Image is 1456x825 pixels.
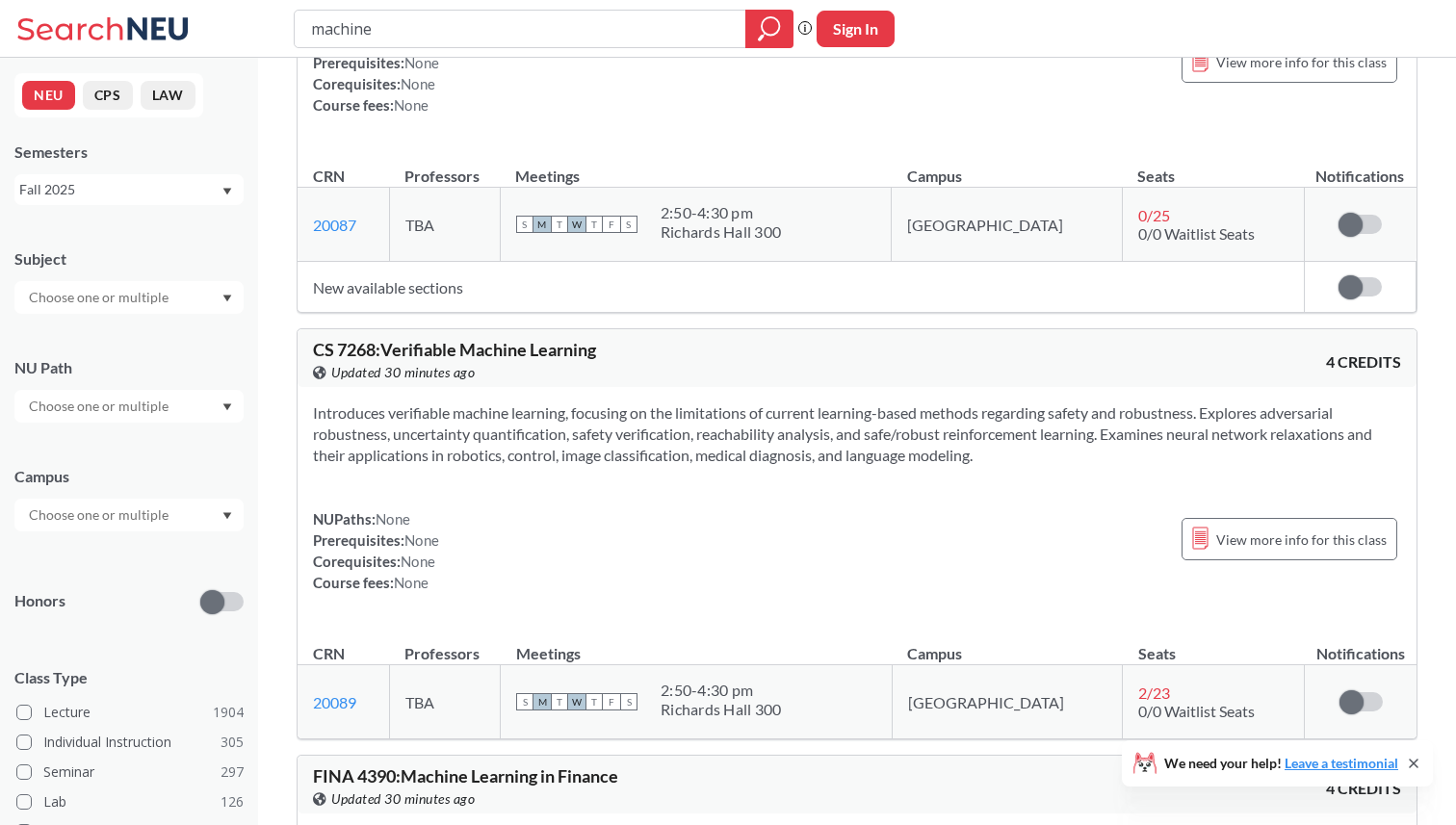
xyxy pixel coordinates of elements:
[14,390,244,423] div: Dropdown arrow
[568,216,585,233] span: W
[14,499,244,531] div: Dropdown arrow
[14,142,244,163] div: Semesters
[568,693,585,710] span: W
[222,295,232,302] svg: Dropdown arrow
[16,789,244,814] label: Lab
[516,216,533,233] span: S
[222,403,232,411] svg: Dropdown arrow
[1216,528,1387,552] span: View more info for this class
[394,574,429,591] span: None
[331,362,475,383] span: Updated 30 minutes ago
[389,665,500,739] td: TBA
[221,791,244,812] span: 126
[19,395,181,418] input: Choose one or multiple
[19,503,181,527] input: Choose one or multiple
[501,624,893,665] th: Meetings
[16,760,244,785] label: Seminar
[309,13,732,45] input: Class, professor, course number, "phrase"
[551,693,568,710] span: T
[313,31,439,116] div: NUPaths: Prerequisites: Corequisites: Course fees:
[585,693,603,710] span: T
[892,146,1122,188] th: Campus
[141,81,195,110] button: LAW
[14,590,65,612] p: Honors
[213,702,244,723] span: 1904
[1164,757,1398,770] span: We need your help!
[83,81,133,110] button: CPS
[892,188,1122,262] td: [GEOGRAPHIC_DATA]
[221,761,244,783] span: 297
[313,508,439,593] div: NUPaths: Prerequisites: Corequisites: Course fees:
[516,693,533,710] span: S
[661,203,781,222] div: 2:50 - 4:30 pm
[313,216,356,234] a: 20087
[313,339,596,360] span: CS 7268 : Verifiable Machine Learning
[758,15,781,42] svg: magnifying glass
[585,216,603,233] span: T
[14,466,244,487] div: Campus
[389,624,500,665] th: Professors
[603,216,620,233] span: F
[892,665,1122,739] td: [GEOGRAPHIC_DATA]
[14,281,244,314] div: Dropdown arrow
[313,166,345,187] div: CRN
[313,643,345,664] div: CRN
[1138,206,1170,224] span: 0 / 25
[1326,351,1401,373] span: 4 CREDITS
[376,510,410,528] span: None
[500,146,892,188] th: Meetings
[222,188,232,195] svg: Dropdown arrow
[1285,755,1398,771] a: Leave a testimonial
[1138,683,1170,702] span: 2 / 23
[1216,50,1387,74] span: View more info for this class
[1122,146,1304,188] th: Seats
[1305,624,1417,665] th: Notifications
[14,667,244,688] span: Class Type
[745,10,793,48] div: magnifying glass
[401,75,435,92] span: None
[1326,778,1401,799] span: 4 CREDITS
[16,700,244,725] label: Lecture
[533,216,551,233] span: M
[661,700,781,719] div: Richards Hall 300
[404,54,439,71] span: None
[404,531,439,549] span: None
[313,402,1401,466] section: Introduces verifiable machine learning, focusing on the limitations of current learning-based met...
[14,248,244,270] div: Subject
[298,262,1304,313] td: New available sections
[551,216,568,233] span: T
[1138,702,1255,720] span: 0/0 Waitlist Seats
[19,179,221,200] div: Fall 2025
[817,11,895,47] button: Sign In
[533,693,551,710] span: M
[19,286,181,309] input: Choose one or multiple
[401,553,435,570] span: None
[661,681,781,700] div: 2:50 - 4:30 pm
[661,222,781,242] div: Richards Hall 300
[313,765,618,786] span: FINA 4390 : Machine Learning in Finance
[1138,224,1255,243] span: 0/0 Waitlist Seats
[1304,146,1416,188] th: Notifications
[1123,624,1305,665] th: Seats
[313,693,356,711] a: 20089
[22,81,75,110] button: NEU
[221,732,244,753] span: 305
[389,188,500,262] td: TBA
[331,788,475,810] span: Updated 30 minutes ago
[16,730,244,755] label: Individual Instruction
[14,357,244,378] div: NU Path
[892,624,1122,665] th: Campus
[620,693,637,710] span: S
[620,216,637,233] span: S
[389,146,500,188] th: Professors
[222,512,232,520] svg: Dropdown arrow
[394,96,429,114] span: None
[14,174,244,205] div: Fall 2025Dropdown arrow
[603,693,620,710] span: F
